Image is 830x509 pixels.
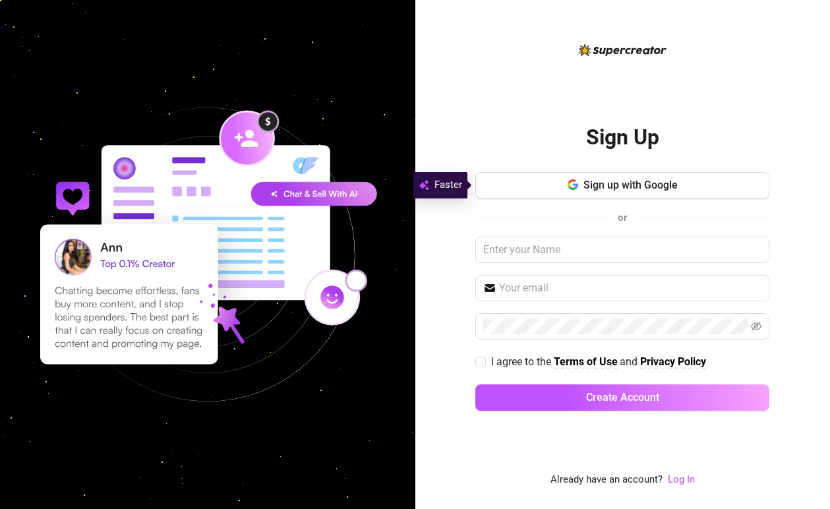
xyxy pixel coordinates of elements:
[668,472,695,488] a: Log In
[550,472,663,488] span: Already have an account?
[668,473,695,485] a: Log In
[586,124,659,151] h2: Sign Up
[434,177,462,193] span: Faster
[491,355,554,368] span: I agree to the
[579,44,667,56] img: logo-BBDzfeDw.svg
[499,280,761,296] input: Your email
[554,355,618,369] a: Terms of Use
[618,212,627,224] span: or
[475,384,769,411] button: Create Account
[640,355,706,369] a: Privacy Policy
[640,355,706,368] strong: Privacy Policy
[419,177,429,193] img: svg%3e
[475,237,769,263] input: Enter your Name
[554,355,618,368] strong: Terms of Use
[586,391,659,404] span: Create Account
[751,321,761,332] span: eye-invisible
[583,179,678,191] span: Sign up with Google
[620,355,640,368] span: and
[475,172,769,198] button: Sign up with Google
